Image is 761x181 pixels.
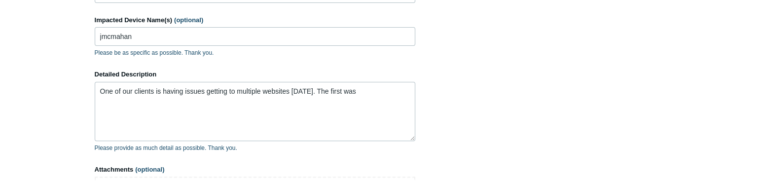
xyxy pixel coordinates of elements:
[95,165,415,175] label: Attachments
[174,16,203,24] span: (optional)
[95,70,415,79] label: Detailed Description
[95,48,415,57] p: Please be as specific as possible. Thank you.
[95,15,415,25] label: Impacted Device Name(s)
[95,144,415,152] p: Please provide as much detail as possible. Thank you.
[135,166,164,173] span: (optional)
